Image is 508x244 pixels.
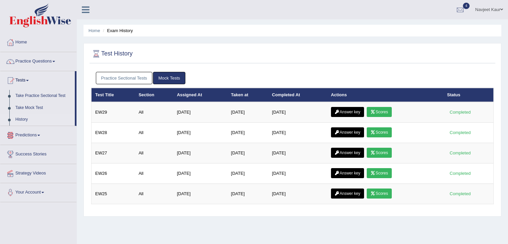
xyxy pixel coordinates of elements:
[0,164,76,181] a: Strategy Videos
[91,49,133,59] h2: Test History
[12,102,75,114] a: Take Mock Test
[173,143,227,163] td: [DATE]
[331,189,364,199] a: Answer key
[135,123,173,143] td: All
[0,71,75,88] a: Tests
[268,123,327,143] td: [DATE]
[173,123,227,143] td: [DATE]
[12,114,75,126] a: History
[367,189,391,199] a: Scores
[268,184,327,204] td: [DATE]
[227,184,269,204] td: [DATE]
[444,88,494,102] th: Status
[135,163,173,184] td: All
[227,163,269,184] td: [DATE]
[173,102,227,123] td: [DATE]
[92,184,135,204] td: EW25
[268,88,327,102] th: Completed At
[227,143,269,163] td: [DATE]
[135,184,173,204] td: All
[227,102,269,123] td: [DATE]
[173,88,227,102] th: Assigned At
[268,102,327,123] td: [DATE]
[173,163,227,184] td: [DATE]
[327,88,444,102] th: Actions
[447,109,473,116] div: Completed
[447,149,473,156] div: Completed
[92,88,135,102] th: Test Title
[0,33,76,50] a: Home
[367,168,391,178] a: Scores
[367,107,391,117] a: Scores
[331,168,364,178] a: Answer key
[89,28,100,33] a: Home
[227,88,269,102] th: Taken at
[268,143,327,163] td: [DATE]
[0,126,76,143] a: Predictions
[268,163,327,184] td: [DATE]
[331,107,364,117] a: Answer key
[463,3,470,9] span: 4
[92,143,135,163] td: EW27
[92,163,135,184] td: EW26
[331,148,364,158] a: Answer key
[153,72,185,84] a: Mock Tests
[135,102,173,123] td: All
[227,123,269,143] td: [DATE]
[447,170,473,177] div: Completed
[101,27,133,34] li: Exam History
[331,127,364,137] a: Answer key
[173,184,227,204] td: [DATE]
[92,123,135,143] td: EW28
[92,102,135,123] td: EW29
[135,88,173,102] th: Section
[0,183,76,200] a: Your Account
[96,72,153,84] a: Practice Sectional Tests
[367,148,391,158] a: Scores
[367,127,391,137] a: Scores
[0,145,76,162] a: Success Stories
[447,129,473,136] div: Completed
[135,143,173,163] td: All
[0,52,76,69] a: Practice Questions
[447,190,473,197] div: Completed
[12,90,75,102] a: Take Practice Sectional Test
